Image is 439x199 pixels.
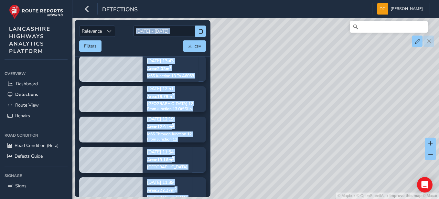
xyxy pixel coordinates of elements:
div: [GEOGRAPHIC_DATA] [147,164,187,169]
span: Defects Guide [15,153,43,159]
a: Road Condition (Beta) [5,140,68,151]
div: [GEOGRAPHIC_DATA] 12 From Junction 13 Off Slip [147,101,201,111]
a: Detections [5,89,68,100]
div: Signage [5,171,68,181]
div: M65 Junction 13 To A6068 [147,73,194,78]
img: diamond-layout [377,3,388,15]
div: Overview [5,69,68,79]
p: [DATE] 13:43 [147,59,194,63]
span: [PERSON_NAME] [391,3,423,15]
input: Search [350,21,428,33]
p: [DATE] 12:51 [147,87,201,91]
a: Repairs [5,110,68,121]
span: Detections [102,5,138,15]
span: Area: 18.79 m [147,93,174,99]
span: Area: 19.16 m [147,157,174,162]
span: Area: 12.91 m [147,124,174,129]
span: LANCASHIRE HIGHWAYS ANALYTICS PLATFORM [9,25,50,55]
p: [DATE] 12:19 [147,117,201,121]
a: Signs [5,181,68,191]
sup: 2 [175,186,177,191]
span: Detections [15,91,38,98]
span: Route View [15,102,39,108]
p: [DATE] 11:54 [147,150,187,154]
button: csv [183,40,206,52]
span: Area: 222.27 m [147,187,177,193]
a: Route View [5,100,68,110]
span: Road Condition (Beta) [15,142,59,149]
span: Repairs [15,113,30,119]
button: [PERSON_NAME] [377,3,425,15]
sup: 2 [169,65,171,69]
p: [DATE] 11:39 [147,180,187,185]
div: Open Intercom Messenger [417,177,433,193]
div: Sort by Date [104,26,115,37]
button: Filters [79,40,102,52]
span: Dashboard [16,81,38,87]
a: Defects Guide [5,151,68,162]
span: Area: 2.03 m [147,66,171,71]
a: Dashboard [5,79,68,89]
sup: 2 [172,92,174,97]
img: rr logo [9,5,63,19]
span: csv [195,43,201,49]
div: Road Condition [5,131,68,140]
sup: 2 [172,156,174,161]
span: Signs [15,183,27,189]
span: Relevance [80,26,104,37]
div: M65 Through Junction 12 From Junction 11 [147,131,201,141]
sup: 2 [172,123,174,128]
